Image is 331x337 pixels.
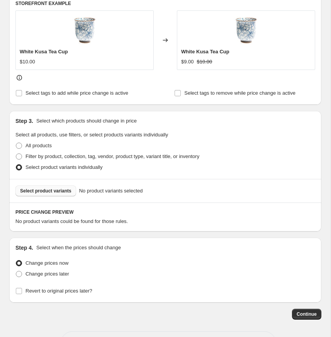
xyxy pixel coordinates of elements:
[15,209,315,215] h6: PRICE CHANGE PREVIEW
[15,132,168,138] span: Select all products, use filters, or select products variants individually
[25,143,52,148] span: All products
[231,15,261,46] img: white_kusa_tea_cup_80x.jpg
[181,49,229,54] span: White Kusa Tea Cup
[25,153,199,159] span: Filter by product, collection, tag, vendor, product type, variant title, or inventory
[25,288,92,294] span: Revert to original prices later?
[15,218,128,224] span: No product variants could be found for those rules.
[15,117,33,125] h2: Step 3.
[79,187,143,195] span: No product variants selected
[15,0,315,7] h6: STOREFRONT EXAMPLE
[25,260,68,266] span: Change prices now
[25,271,69,277] span: Change prices later
[20,188,71,194] span: Select product variants
[15,186,76,196] button: Select product variants
[36,244,121,252] p: Select when the prices should change
[197,58,212,66] strike: $10.00
[20,58,35,66] div: $10.00
[181,58,194,66] div: $9.00
[25,90,128,96] span: Select tags to add while price change is active
[25,164,102,170] span: Select product variants individually
[20,49,68,54] span: White Kusa Tea Cup
[15,244,33,252] h2: Step 4.
[69,15,100,46] img: white_kusa_tea_cup_80x.jpg
[184,90,295,96] span: Select tags to remove while price change is active
[297,311,317,317] span: Continue
[36,117,137,125] p: Select which products should change in price
[292,309,321,320] button: Continue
